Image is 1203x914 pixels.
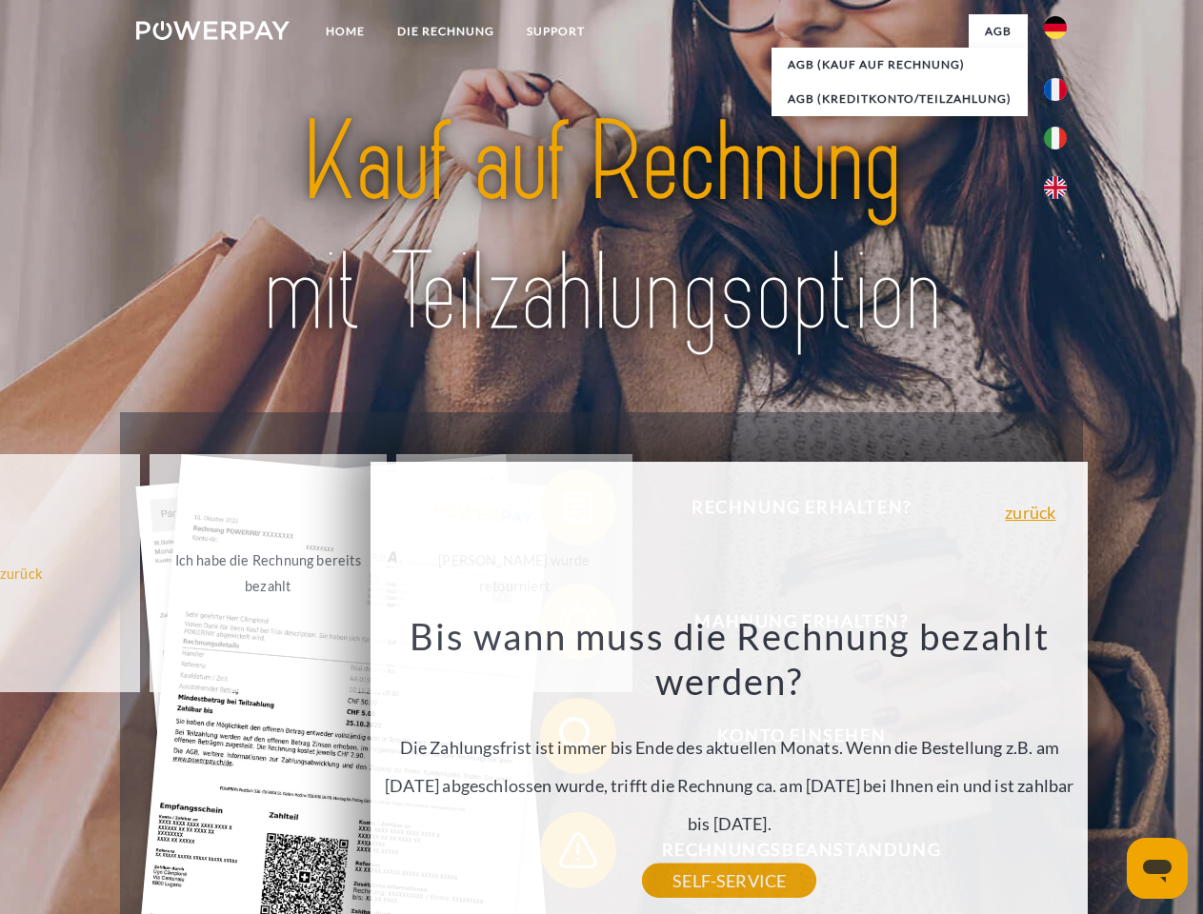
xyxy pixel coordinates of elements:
h3: Bis wann muss die Rechnung bezahlt werden? [382,613,1077,705]
a: DIE RECHNUNG [381,14,511,49]
img: de [1044,16,1067,39]
a: zurück [1005,504,1055,521]
img: title-powerpay_de.svg [182,91,1021,365]
a: AGB (Kreditkonto/Teilzahlung) [772,82,1028,116]
a: SELF-SERVICE [642,864,816,898]
iframe: Schaltfläche zum Öffnen des Messaging-Fensters [1127,838,1188,899]
div: Ich habe die Rechnung bereits bezahlt [161,547,375,599]
a: SUPPORT [511,14,601,49]
div: Die Zahlungsfrist ist immer bis Ende des aktuellen Monats. Wenn die Bestellung z.B. am [DATE] abg... [382,613,1077,881]
img: fr [1044,78,1067,101]
img: en [1044,176,1067,199]
img: it [1044,127,1067,149]
a: AGB (Kauf auf Rechnung) [772,48,1028,82]
img: logo-powerpay-white.svg [136,21,290,40]
a: agb [969,14,1028,49]
a: Home [310,14,381,49]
